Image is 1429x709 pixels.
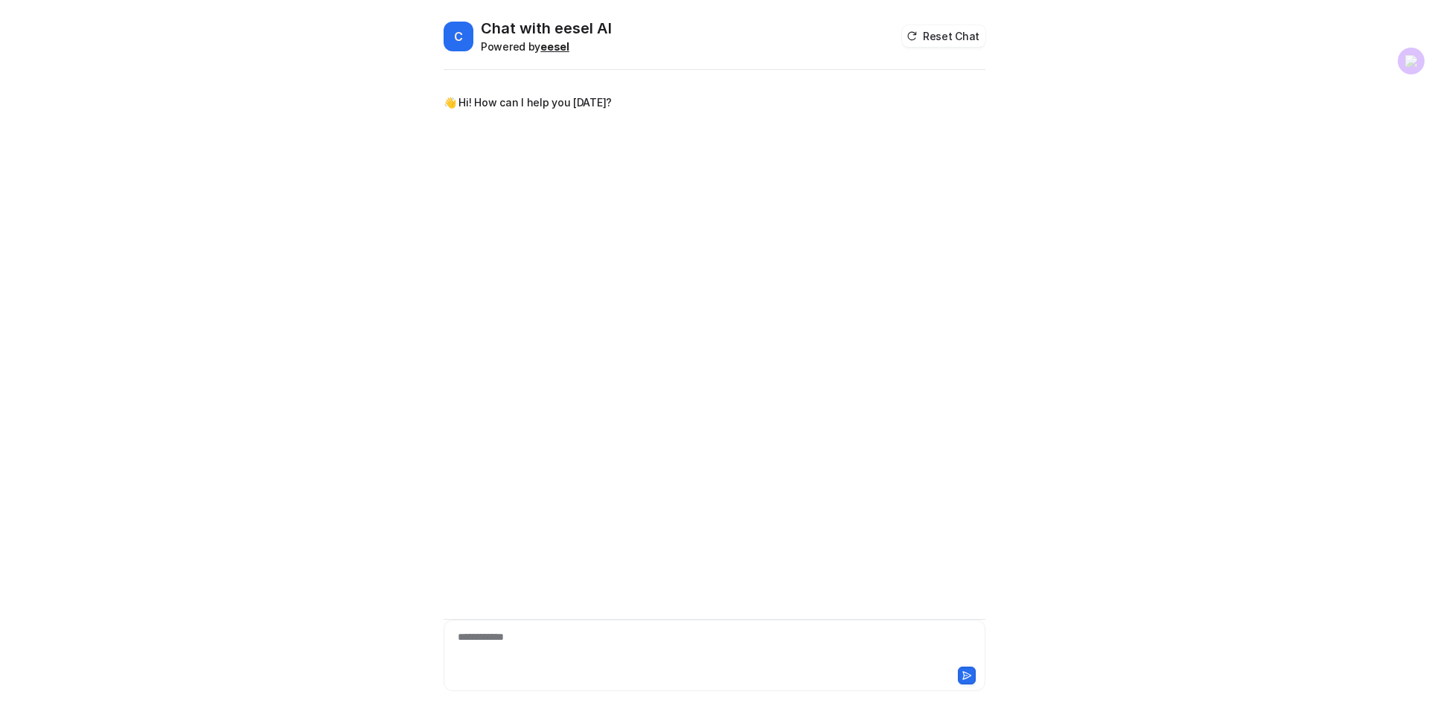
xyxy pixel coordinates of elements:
b: eesel [540,40,569,53]
button: Reset Chat [902,25,985,47]
span: C [444,22,473,51]
h2: Chat with eesel AI [481,18,612,39]
div: Powered by [481,39,612,54]
p: 👋 Hi! How can I help you [DATE]? [444,94,612,112]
